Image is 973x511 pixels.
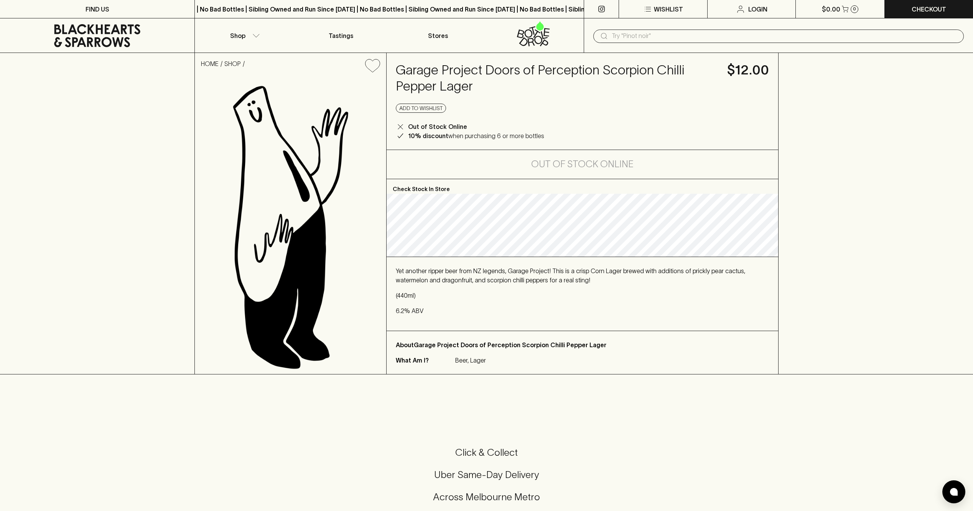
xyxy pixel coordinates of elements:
[224,60,241,67] a: SHOP
[727,62,769,78] h4: $12.00
[748,5,767,14] p: Login
[387,179,778,194] p: Check Stock In Store
[396,340,769,349] p: About Garage Project Doors of Perception Scorpion Chilli Pepper Lager
[912,5,946,14] p: Checkout
[408,122,467,131] p: Out of Stock Online
[195,79,386,374] img: Garage Project Doors of Perception Scorpion Chilli Pepper Lager
[654,5,683,14] p: Wishlist
[428,31,448,40] p: Stores
[292,18,389,53] a: Tastings
[455,356,486,365] p: Beer, Lager
[329,31,353,40] p: Tastings
[853,7,856,11] p: 0
[396,291,769,300] p: (440ml)
[389,18,486,53] a: Stores
[201,60,219,67] a: HOME
[396,356,453,365] p: What Am I?
[950,488,958,496] img: bubble-icon
[9,491,964,503] h5: Across Melbourne Metro
[531,158,634,170] h5: Out of Stock Online
[9,446,964,459] h5: Click & Collect
[230,31,245,40] p: Shop
[396,62,718,94] h4: Garage Project Doors of Perception Scorpion Chilli Pepper Lager
[362,56,383,76] button: Add to wishlist
[86,5,109,14] p: FIND US
[396,306,769,315] p: 6.2% ABV
[396,104,446,113] button: Add to wishlist
[612,30,958,42] input: Try "Pinot noir"
[396,266,769,285] p: Yet another ripper beer from NZ legends, Garage Project! This is a crisp Corn Lager brewed with a...
[408,131,544,140] p: when purchasing 6 or more bottles
[195,18,292,53] button: Shop
[408,132,448,139] b: 10% discount
[9,468,964,481] h5: Uber Same-Day Delivery
[822,5,840,14] p: $0.00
